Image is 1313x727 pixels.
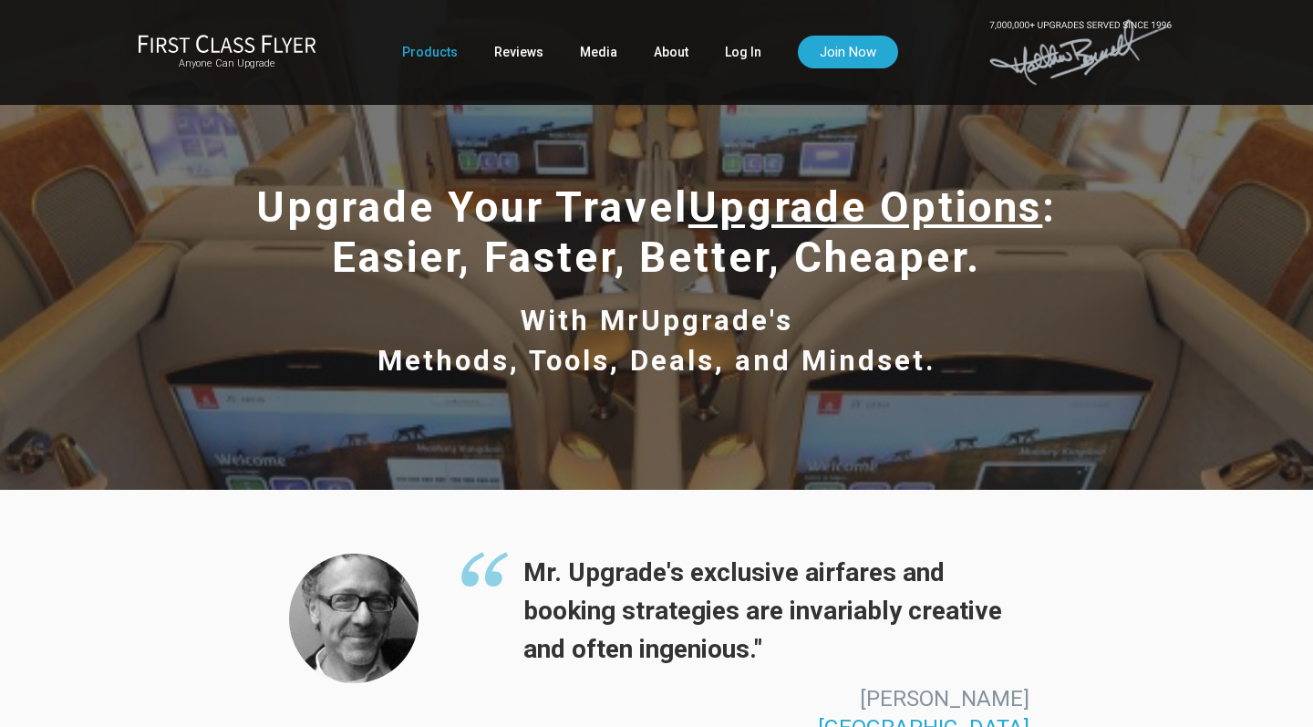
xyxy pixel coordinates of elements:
a: Join Now [798,36,898,68]
span: Mr. Upgrade's exclusive airfares and booking strategies are invariably creative and often ingenio... [460,554,1029,669]
a: Reviews [494,36,543,68]
span: Upgrade Options [688,182,1043,232]
a: Products [402,36,458,68]
a: About [654,36,688,68]
span: [PERSON_NAME] [860,686,1029,711]
img: First Class Flyer [138,34,316,53]
small: Anyone Can Upgrade [138,57,316,70]
span: With MrUpgrade's Methods, Tools, Deals, and Mindset. [377,304,936,377]
img: Thomas [289,554,419,683]
span: Upgrade Your Travel : Easier, Faster, Better, Cheaper. [256,182,1058,282]
a: Log In [725,36,761,68]
a: Media [580,36,617,68]
a: First Class FlyerAnyone Can Upgrade [138,34,316,70]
